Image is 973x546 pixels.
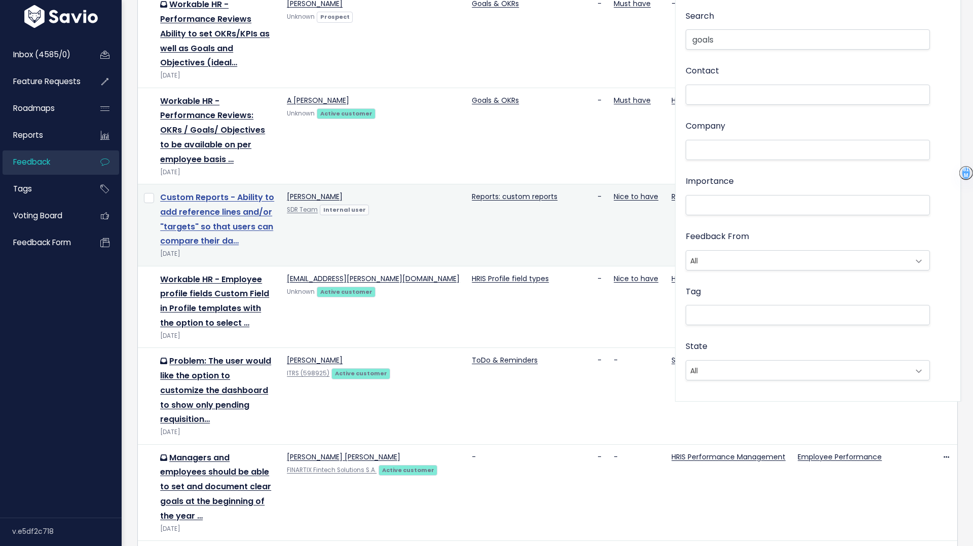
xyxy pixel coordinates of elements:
[320,204,369,214] a: Internal user
[287,95,349,105] a: A [PERSON_NAME]
[287,109,315,118] span: Unknown
[3,177,84,201] a: Tags
[472,95,519,105] a: Goals & OKRs
[160,452,271,522] a: Managers and employees should be able to set and document clear goals at the beginning of the year …
[317,108,376,118] a: Active customer
[686,64,719,79] label: Contact
[13,237,71,248] span: Feedback form
[466,444,564,540] td: -
[3,150,84,174] a: Feedback
[3,97,84,120] a: Roadmaps
[472,355,538,365] a: ToDo & Reminders
[686,360,930,380] span: All
[379,464,437,475] a: Active customer
[317,286,376,296] a: Active customer
[287,191,343,202] a: [PERSON_NAME]
[686,285,701,299] label: Tag
[3,43,84,66] a: Inbox (4585/0)
[320,288,372,296] strong: Active customer
[671,355,733,365] a: Shield & Platform
[564,348,608,444] td: -
[160,249,275,259] div: [DATE]
[22,5,100,28] img: logo-white.9d6f32f41409.svg
[320,109,372,118] strong: Active customer
[3,124,84,147] a: Reports
[13,157,50,167] span: Feedback
[686,174,734,189] label: Importance
[686,251,909,270] span: All
[13,130,43,140] span: Reports
[564,184,608,266] td: -
[13,103,55,113] span: Roadmaps
[686,9,714,24] label: Search
[160,355,271,425] a: Problem: The user would like the option to customize the dashboard to show only pending requisition…
[686,250,930,270] span: All
[160,524,275,534] div: [DATE]
[160,70,275,81] div: [DATE]
[3,70,84,93] a: Feature Requests
[160,427,275,438] div: [DATE]
[160,167,275,178] div: [DATE]
[686,339,707,354] label: State
[287,274,460,284] a: [EMAIL_ADDRESS][PERSON_NAME][DOMAIN_NAME]
[335,369,387,377] strong: Active customer
[287,466,377,474] a: FINARTIX Fintech Solutions S.A.
[671,274,705,284] a: HRIS Core
[160,95,265,165] a: Workable HR - Performance Reviews: OKRs / Goals/ Objectives to be available on per employee basis …
[798,452,882,462] a: Employee Performance
[160,331,275,341] div: [DATE]
[331,368,390,378] a: Active customer
[472,274,549,284] a: HRIS Profile field types
[287,452,400,462] a: [PERSON_NAME] [PERSON_NAME]
[564,266,608,348] td: -
[564,88,608,184] td: -
[614,191,658,202] a: Nice to have
[317,11,353,21] a: Prospect
[3,204,84,227] a: Voting Board
[13,183,32,194] span: Tags
[13,210,62,221] span: Voting Board
[287,13,315,21] span: Unknown
[564,444,608,540] td: -
[671,95,785,105] a: HRIS Performance Management
[608,348,665,444] td: -
[686,229,749,244] label: Feedback From
[160,191,274,247] a: Custom Reports - Ability to add reference lines and/or "targets" so that users can compare their da…
[3,231,84,254] a: Feedback form
[686,29,930,50] input: Search Feedback
[287,288,315,296] span: Unknown
[287,369,329,377] a: ITRS (598925)
[13,76,81,87] span: Feature Requests
[382,466,434,474] strong: Active customer
[13,49,70,60] span: Inbox (4585/0)
[287,355,343,365] a: [PERSON_NAME]
[614,95,651,105] a: Must have
[320,13,350,21] strong: Prospect
[472,191,557,202] a: Reports: custom reports
[287,206,318,214] a: SDR Team
[686,119,725,134] label: Company
[671,191,745,202] a: Reports & Hire (ATS1)
[614,274,658,284] a: Nice to have
[323,206,366,214] strong: Internal user
[686,361,909,380] span: All
[608,444,665,540] td: -
[12,518,122,544] div: v.e5df2c718
[671,452,785,462] a: HRIS Performance Management
[160,274,269,329] a: Workable HR - Employee profile fields Custom Field in Profile templates with the option to select …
